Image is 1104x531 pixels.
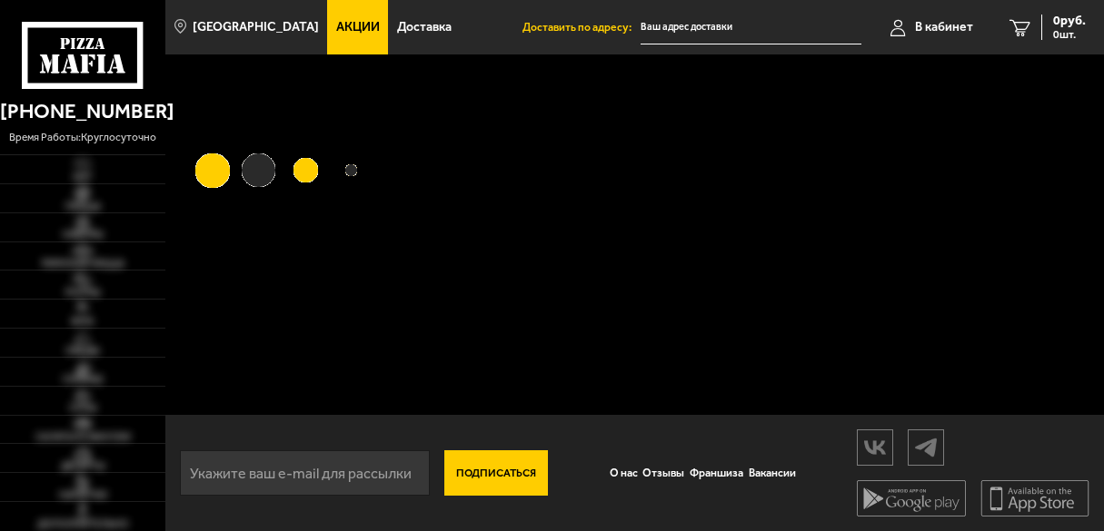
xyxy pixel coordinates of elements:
input: Укажите ваш e-mail для рассылки [180,450,430,496]
span: В кабинет [915,21,973,34]
span: Акции [336,21,380,34]
a: Отзывы [640,456,687,490]
a: Франшиза [687,456,746,490]
span: 0 шт. [1053,29,1086,40]
input: Ваш адрес доставки [641,11,861,44]
span: Доставить по адресу: [522,22,641,33]
a: О нас [607,456,641,490]
img: vk [858,431,892,463]
button: Подписаться [444,450,548,496]
img: Loading [165,54,398,287]
span: проспект Героев, 26к1 [641,11,861,44]
a: Вакансии [746,456,799,490]
span: Доставка [397,21,452,34]
span: [GEOGRAPHIC_DATA] [193,21,319,34]
span: 0 руб. [1053,15,1086,27]
img: tg [909,431,943,463]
